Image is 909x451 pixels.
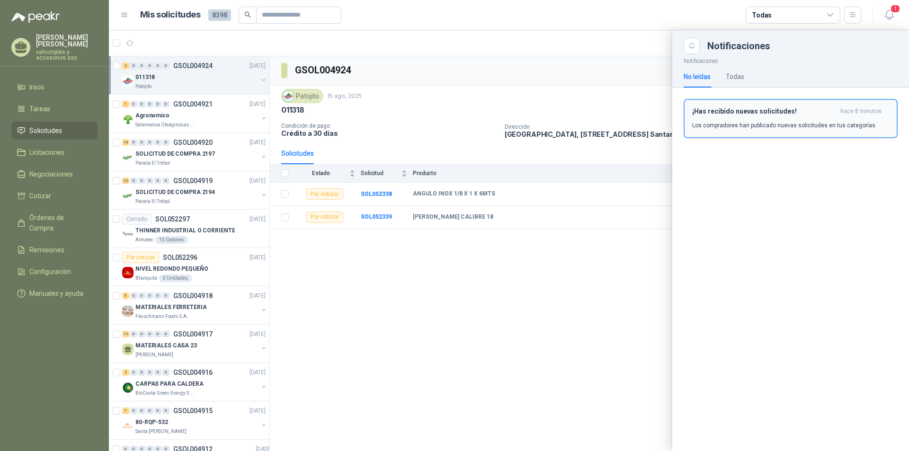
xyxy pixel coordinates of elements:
span: Negociaciones [29,169,73,179]
img: Logo peakr [11,11,60,23]
span: Órdenes de Compra [29,212,89,233]
span: Solicitudes [29,125,62,136]
p: Notificaciones [672,54,909,66]
a: Negociaciones [11,165,98,183]
button: 1 [881,7,898,24]
span: hace 8 minutos [840,107,882,115]
button: ¡Has recibido nuevas solicitudes!hace 8 minutos Los compradores han publicado nuevas solicitudes ... [684,99,898,138]
button: Close [684,38,700,54]
span: Licitaciones [29,147,64,158]
p: [PERSON_NAME] [PERSON_NAME] [36,34,98,47]
a: Órdenes de Compra [11,209,98,237]
p: valvuniples y accesorios sas [36,49,98,61]
div: Todas [726,71,744,82]
span: search [244,11,251,18]
span: Cotizar [29,191,51,201]
span: 1 [890,4,900,13]
span: Inicio [29,82,45,92]
div: Todas [752,10,772,20]
p: Los compradores han publicado nuevas solicitudes en tus categorías. [692,121,877,130]
span: Manuales y ayuda [29,288,83,299]
a: Remisiones [11,241,98,259]
div: No leídas [684,71,711,82]
span: Configuración [29,266,71,277]
a: Configuración [11,263,98,281]
div: Notificaciones [707,41,898,51]
a: Manuales y ayuda [11,284,98,302]
span: Remisiones [29,245,64,255]
a: Licitaciones [11,143,98,161]
h3: ¡Has recibido nuevas solicitudes! [692,107,837,115]
a: Cotizar [11,187,98,205]
a: Solicitudes [11,122,98,140]
a: Tareas [11,100,98,118]
a: Inicio [11,78,98,96]
span: 8398 [208,9,231,21]
span: Tareas [29,104,50,114]
h1: Mis solicitudes [140,8,201,22]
